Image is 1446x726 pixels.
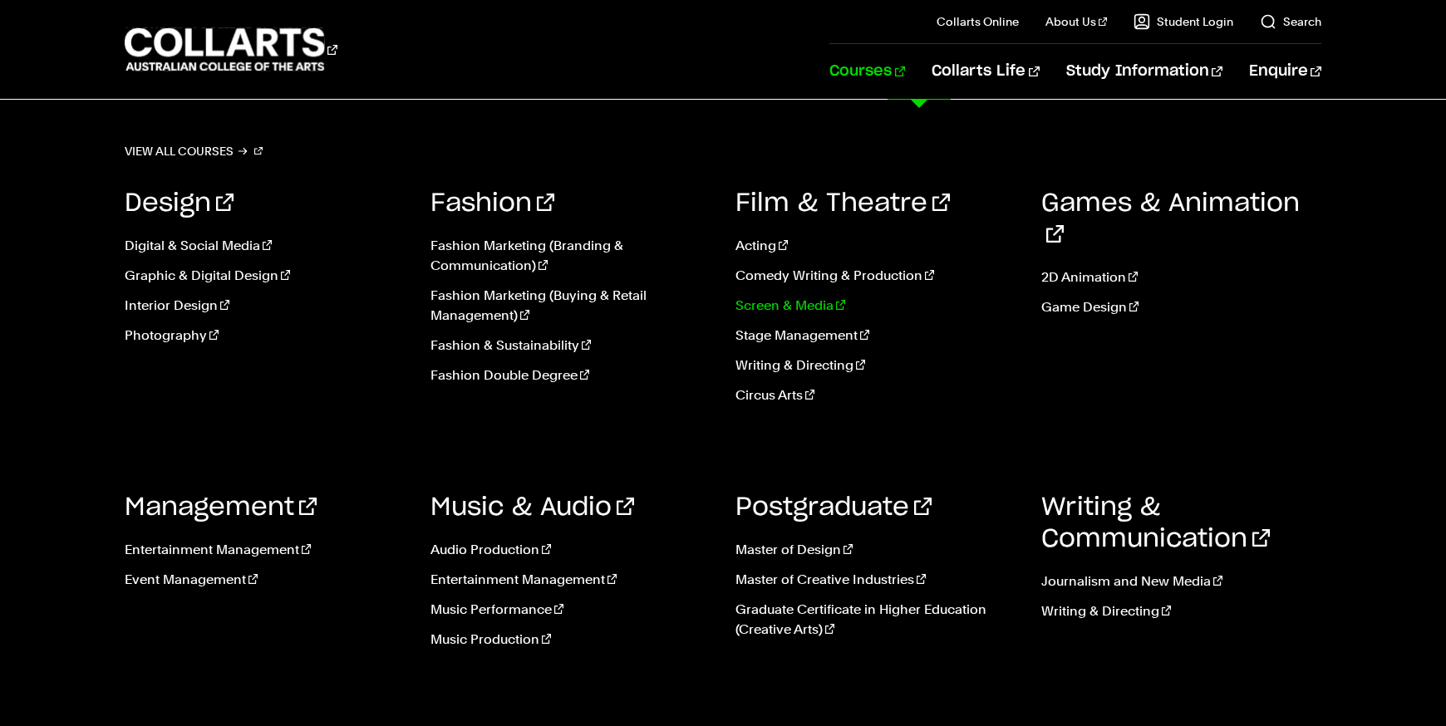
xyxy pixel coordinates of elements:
a: Management [125,495,317,520]
a: Film & Theatre [735,191,950,216]
a: Study Information [1066,44,1222,99]
a: Stage Management [735,326,1016,346]
a: Enquire [1249,44,1321,99]
a: Music Production [430,630,711,650]
a: Comedy Writing & Production [735,266,1016,286]
a: Writing & Communication [1041,495,1270,552]
a: Fashion & Sustainability [430,336,711,356]
a: Event Management [125,570,406,590]
a: Fashion Marketing (Branding & Communication) [430,236,711,276]
a: 2D Animation [1041,267,1322,287]
a: Fashion Double Degree [430,365,711,385]
a: Entertainment Management [125,540,406,560]
a: Writing & Directing [735,356,1016,375]
a: Games & Animation [1041,191,1300,248]
a: Collarts Online [937,13,1019,30]
a: Fashion Marketing (Buying & Retail Management) [430,286,711,326]
a: Music Performance [430,600,711,620]
a: Postgraduate [735,495,932,520]
a: Writing & Directing [1041,601,1322,621]
a: Design [125,191,234,216]
a: Courses [829,44,905,99]
a: Master of Design [735,540,1016,560]
a: Photography [125,326,406,346]
a: Music & Audio [430,495,634,520]
a: Acting [735,236,1016,256]
a: About Us [1045,13,1107,30]
a: Digital & Social Media [125,236,406,256]
a: Graphic & Digital Design [125,266,406,286]
a: Circus Arts [735,385,1016,405]
a: Master of Creative Industries [735,570,1016,590]
a: Search [1260,13,1321,30]
a: Entertainment Management [430,570,711,590]
a: View all courses [125,140,263,163]
a: Student Login [1134,13,1233,30]
div: Go to homepage [125,26,337,73]
a: Interior Design [125,296,406,316]
a: Game Design [1041,297,1322,317]
a: Journalism and New Media [1041,571,1322,591]
a: Collarts Life [932,44,1039,99]
a: Screen & Media [735,296,1016,316]
a: Audio Production [430,540,711,560]
a: Fashion [430,191,554,216]
a: Graduate Certificate in Higher Education (Creative Arts) [735,600,1016,640]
